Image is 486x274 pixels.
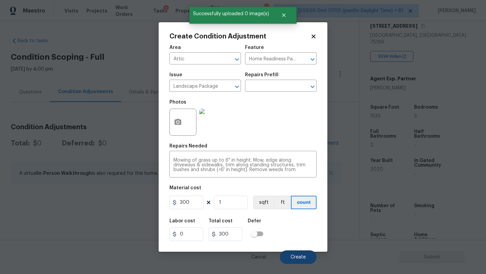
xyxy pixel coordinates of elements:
h5: Repairs Needed [169,144,207,148]
button: Close [273,8,295,22]
button: count [291,196,317,209]
h5: Material cost [169,186,201,190]
button: Open [232,82,242,91]
button: Open [308,82,317,91]
button: Open [232,55,242,64]
textarea: Mowing of grass up to 6" in height. Mow, edge along driveways & sidewalks, trim along standing st... [173,158,313,172]
h5: Labor cost [169,219,195,223]
h5: Feature [245,45,264,50]
h5: Issue [169,73,182,77]
button: Cancel [240,250,277,264]
h5: Defer [248,219,261,223]
h5: Repairs Prefill [245,73,278,77]
span: Create [291,255,306,260]
h5: Area [169,45,181,50]
h5: Total cost [209,219,233,223]
button: sqft [253,196,274,209]
h5: Photos [169,100,186,105]
button: ft [274,196,291,209]
button: Open [308,55,317,64]
span: Successfully uploaded 0 image(s) [189,7,273,21]
span: Cancel [251,255,266,260]
button: Create [280,250,317,264]
h2: Create Condition Adjustment [169,33,310,40]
